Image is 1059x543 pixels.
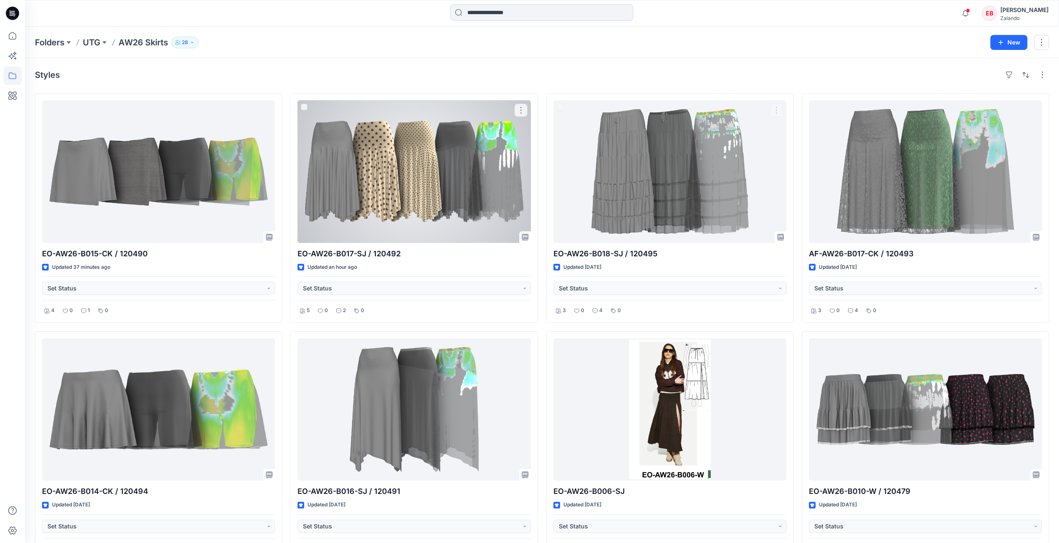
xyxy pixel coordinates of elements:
[809,338,1042,481] a: EO-AW26-B010-W / 120479
[818,306,821,315] p: 3
[836,306,840,315] p: 0
[42,338,275,481] a: EO-AW26-B014-CK / 120494
[35,70,60,80] h4: Styles
[42,248,275,260] p: EO-AW26-B015-CK / 120490
[855,306,858,315] p: 4
[982,6,997,21] div: EB
[298,248,531,260] p: EO-AW26-B017-SJ / 120492
[553,486,786,497] p: EO-AW26-B006-SJ
[873,306,876,315] p: 0
[361,306,364,315] p: 0
[42,100,275,243] a: EO-AW26-B015-CK / 120490
[298,486,531,497] p: EO-AW26-B016-SJ / 120491
[52,263,110,272] p: Updated 37 minutes ago
[553,338,786,481] a: EO-AW26-B006-SJ
[809,486,1042,497] p: EO-AW26-B010-W / 120479
[1000,15,1049,21] div: Zalando
[298,100,531,243] a: EO-AW26-B017-SJ / 120492
[83,37,100,48] a: UTG
[119,37,168,48] p: AW26 Skirts
[563,501,601,509] p: Updated [DATE]
[581,306,584,315] p: 0
[52,501,90,509] p: Updated [DATE]
[819,263,857,272] p: Updated [DATE]
[1000,5,1049,15] div: [PERSON_NAME]
[553,100,786,243] a: EO-AW26-B018-SJ / 120495
[809,100,1042,243] a: AF-AW26-B017-CK / 120493
[35,37,64,48] a: Folders
[325,306,328,315] p: 0
[307,306,310,315] p: 5
[105,306,108,315] p: 0
[42,486,275,497] p: EO-AW26-B014-CK / 120494
[343,306,346,315] p: 2
[990,35,1027,50] button: New
[553,248,786,260] p: EO-AW26-B018-SJ / 120495
[809,248,1042,260] p: AF-AW26-B017-CK / 120493
[819,501,857,509] p: Updated [DATE]
[51,306,55,315] p: 4
[171,37,198,48] button: 28
[88,306,90,315] p: 1
[599,306,603,315] p: 4
[563,263,601,272] p: Updated [DATE]
[618,306,621,315] p: 0
[308,501,345,509] p: Updated [DATE]
[298,338,531,481] a: EO-AW26-B016-SJ / 120491
[182,38,188,47] p: 28
[308,263,357,272] p: Updated an hour ago
[69,306,73,315] p: 0
[563,306,566,315] p: 3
